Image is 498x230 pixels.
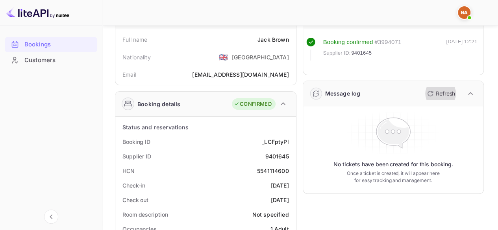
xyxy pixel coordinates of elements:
div: Booking confirmed [323,38,373,47]
div: Customers [5,53,97,68]
div: Message log [325,89,361,98]
img: Nargisse El Aoumari [458,6,470,19]
div: HCN [122,167,135,175]
p: Once a ticket is created, it will appear here for easy tracking and management. [345,170,441,184]
div: [DATE] 12:21 [446,38,477,61]
div: Booking details [137,100,180,108]
div: [GEOGRAPHIC_DATA] [232,53,289,61]
div: Not specified [252,210,289,219]
div: Check out [122,196,148,204]
div: 5541114600 [257,167,289,175]
span: Supplier ID: [323,49,351,57]
div: CONFIRMED [234,100,271,108]
div: Jack Brown [257,35,289,44]
div: Email [122,70,136,79]
p: Refresh [436,89,455,98]
span: United States [219,50,228,64]
div: # 3994071 [374,38,401,47]
div: Room description [122,210,168,219]
div: Check-in [122,181,145,190]
div: Full name [122,35,147,44]
div: [DATE] [271,181,289,190]
div: [EMAIL_ADDRESS][DOMAIN_NAME] [192,70,289,79]
a: Customers [5,53,97,67]
button: Collapse navigation [44,210,58,224]
span: 9401645 [351,49,372,57]
div: Nationality [122,53,151,61]
p: No tickets have been created for this booking. [333,160,453,168]
div: [DATE] [271,196,289,204]
div: 9401645 [265,152,289,160]
a: Bookings [5,37,97,52]
div: Status and reservations [122,123,189,131]
div: _LCFptyPl [262,138,289,146]
div: Bookings [24,40,93,49]
img: LiteAPI logo [6,6,69,19]
div: Supplier ID [122,152,151,160]
div: Booking ID [122,138,150,146]
div: Customers [24,56,93,65]
button: Refresh [422,87,458,100]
